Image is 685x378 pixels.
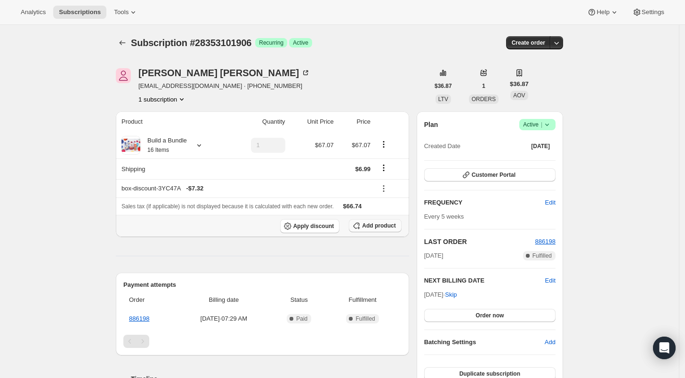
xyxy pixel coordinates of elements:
[439,287,462,302] button: Skip
[653,337,676,359] div: Open Intercom Messenger
[424,338,545,347] h6: Batching Settings
[116,36,129,49] button: Subscriptions
[642,8,664,16] span: Settings
[315,142,334,149] span: $67.07
[116,111,227,132] th: Product
[424,276,545,285] h2: NEXT BILLING DATE
[424,120,438,129] h2: Plan
[424,142,460,151] span: Created Date
[376,163,391,173] button: Shipping actions
[596,8,609,16] span: Help
[472,171,516,179] span: Customer Portal
[424,168,556,181] button: Customer Portal
[445,290,457,299] span: Skip
[627,6,670,19] button: Settings
[482,82,485,90] span: 1
[355,315,375,323] span: Fulfilled
[116,158,227,179] th: Shipping
[424,309,556,322] button: Order now
[140,136,187,155] div: Build a Bundle
[288,111,337,132] th: Unit Price
[545,338,556,347] span: Add
[121,184,371,193] div: box-discount-3YC47A
[424,237,535,246] h2: LAST ORDER
[506,36,551,49] button: Create order
[435,82,452,90] span: $36.87
[581,6,624,19] button: Help
[179,295,269,305] span: Billing date
[475,312,504,319] span: Order now
[545,276,556,285] button: Edit
[540,195,561,210] button: Edit
[513,92,525,99] span: AOV
[280,219,340,233] button: Apply discount
[541,121,542,128] span: |
[293,39,308,47] span: Active
[352,142,371,149] span: $67.07
[138,81,310,91] span: [EMAIL_ADDRESS][DOMAIN_NAME] · [PHONE_NUMBER]
[376,139,391,150] button: Product actions
[53,6,106,19] button: Subscriptions
[424,291,457,298] span: [DATE] ·
[424,198,545,207] h2: FREQUENCY
[438,96,448,102] span: LTV
[512,39,545,47] span: Create order
[330,295,396,305] span: Fulfillment
[424,251,443,260] span: [DATE]
[131,38,251,48] span: Subscription #28353101906
[459,370,520,378] span: Duplicate subscription
[429,79,458,93] button: $36.87
[123,335,402,348] nav: Pagination
[21,8,46,16] span: Analytics
[138,68,310,78] div: [PERSON_NAME] [PERSON_NAME]
[539,335,561,350] button: Add
[129,315,149,322] a: 886198
[525,140,556,153] button: [DATE]
[114,8,129,16] span: Tools
[259,39,283,47] span: Recurring
[121,203,334,210] span: Sales tax (if applicable) is not displayed because it is calculated with each new order.
[108,6,144,19] button: Tools
[123,280,402,290] h2: Payment attempts
[362,222,395,229] span: Add product
[535,238,556,245] a: 886198
[274,295,324,305] span: Status
[337,111,373,132] th: Price
[349,219,401,232] button: Add product
[531,142,550,150] span: [DATE]
[15,6,51,19] button: Analytics
[532,252,552,260] span: Fulfilled
[179,314,269,323] span: [DATE] · 07:29 AM
[510,79,529,89] span: $36.87
[293,222,334,230] span: Apply discount
[476,79,491,93] button: 1
[147,147,169,153] small: 16 Items
[123,290,176,310] th: Order
[523,120,552,129] span: Active
[296,315,307,323] span: Paid
[472,96,496,102] span: ORDERS
[535,237,556,246] button: 886198
[424,213,464,220] span: Every 5 weeks
[343,203,362,210] span: $66.74
[355,165,371,173] span: $6.99
[545,198,556,207] span: Edit
[59,8,101,16] span: Subscriptions
[186,184,203,193] span: - $7.32
[227,111,288,132] th: Quantity
[116,68,131,83] span: Jennifer Munoz
[138,94,186,104] button: Product actions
